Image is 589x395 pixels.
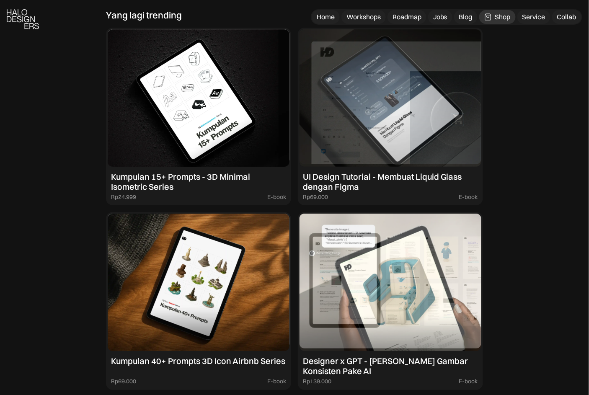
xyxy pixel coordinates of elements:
[387,10,426,24] a: Roadmap
[517,10,550,24] a: Service
[106,10,182,21] div: Yang lagi trending
[341,10,386,24] a: Workshops
[454,10,478,24] a: Blog
[428,10,452,24] a: Jobs
[459,194,478,201] div: E-book
[393,13,421,21] div: Roadmap
[267,378,286,385] div: E-book
[111,378,136,385] div: Rp69.000
[303,194,328,201] div: Rp69.000
[459,13,473,21] div: Blog
[317,13,335,21] div: Home
[303,172,478,192] div: UI Design Tutorial - Membuat Liquid Glass dengan Figma
[552,10,581,24] a: Collab
[346,13,381,21] div: Workshops
[433,13,447,21] div: Jobs
[111,172,286,192] div: Kumpulan 15+ Prompts - 3D Minimal Isometric Series
[303,378,331,385] div: Rp139.000
[303,356,478,376] div: Designer x GPT - [PERSON_NAME] Gambar Konsisten Pake AI
[459,378,478,385] div: E-book
[495,13,511,21] div: Shop
[106,28,291,206] a: Kumpulan 15+ Prompts - 3D Minimal Isometric SeriesRp24.999E-book
[106,212,291,390] a: Kumpulan 40+ Prompts 3D Icon Airbnb SeriesRp69.000E-book
[298,212,483,390] a: Designer x GPT - [PERSON_NAME] Gambar Konsisten Pake AIRp139.000E-book
[267,194,286,201] div: E-book
[312,10,340,24] a: Home
[522,13,545,21] div: Service
[111,356,285,366] div: Kumpulan 40+ Prompts 3D Icon Airbnb Series
[111,194,136,201] div: Rp24.999
[479,10,516,24] a: Shop
[557,13,576,21] div: Collab
[298,28,483,206] a: UI Design Tutorial - Membuat Liquid Glass dengan FigmaRp69.000E-book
